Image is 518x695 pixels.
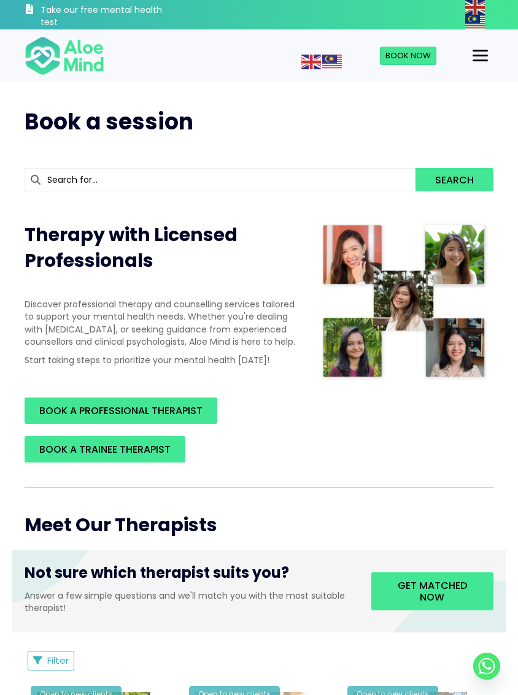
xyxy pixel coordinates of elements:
[25,3,166,29] a: Take our free mental health test
[385,50,431,61] span: Book Now
[465,1,486,13] a: English
[41,4,166,28] h3: Take our free mental health test
[473,653,500,680] a: Whatsapp
[28,651,74,670] button: Filter Listings
[25,298,296,348] p: Discover professional therapy and counselling services tailored to support your mental health nee...
[39,442,171,456] span: BOOK A TRAINEE THERAPIST
[371,572,493,610] a: Get matched now
[47,654,69,667] span: Filter
[25,589,353,615] p: Answer a few simple questions and we'll match you with the most suitable therapist!
[468,45,493,66] button: Menu
[416,168,493,191] button: Search
[398,578,467,604] span: Get matched now
[25,168,416,191] input: Search for...
[301,55,321,69] img: en
[39,404,203,418] span: BOOK A PROFESSIONAL THERAPIST
[465,15,485,29] img: ms
[25,397,217,424] a: BOOK A PROFESSIONAL THERAPIST
[25,36,104,76] img: Aloe mind Logo
[25,563,353,589] h3: Not sure which therapist suits you?
[301,55,322,67] a: English
[25,221,238,274] span: Therapy with Licensed Professionals
[465,15,486,28] a: Malay
[25,354,296,366] p: Start taking steps to prioritize your mental health [DATE]!
[320,222,489,381] img: Therapist collage
[380,47,436,65] a: Book Now
[25,436,185,463] a: BOOK A TRAINEE THERAPIST
[25,512,217,538] span: Meet Our Therapists
[322,55,343,67] a: Malay
[322,55,342,69] img: ms
[25,106,193,137] span: Book a session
